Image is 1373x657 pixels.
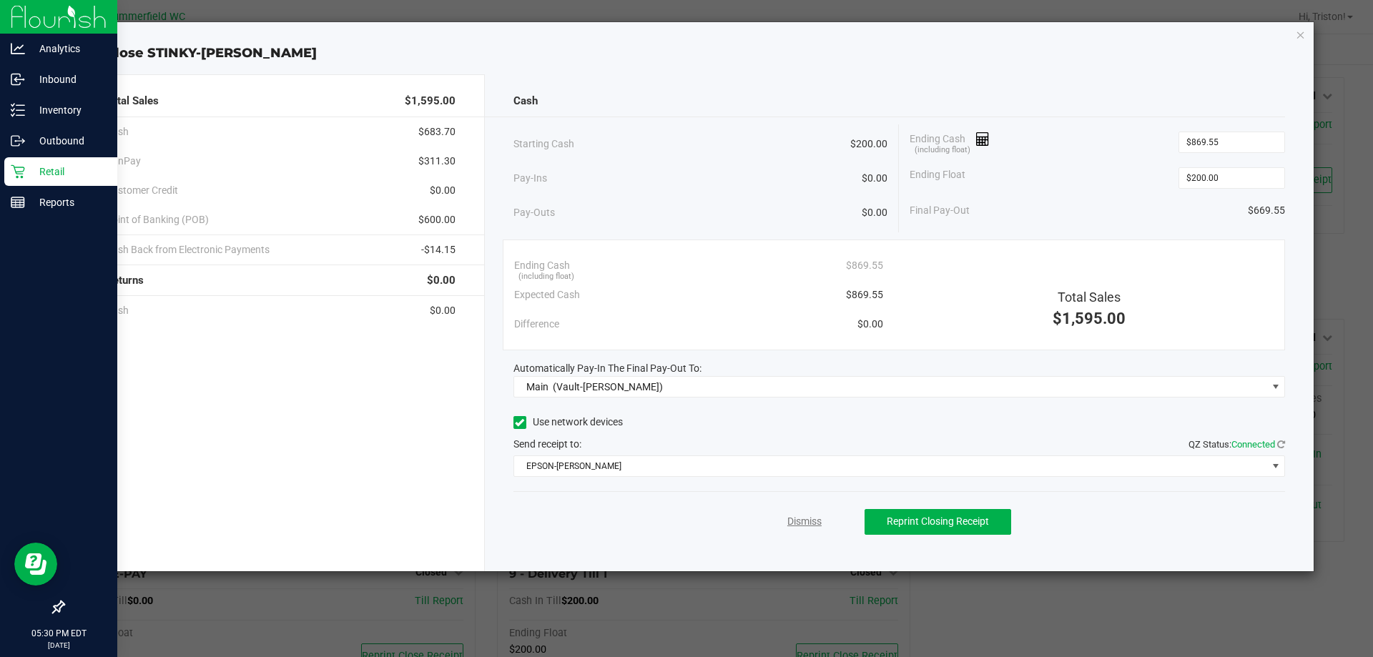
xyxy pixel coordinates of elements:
p: Analytics [25,40,111,57]
span: Reprint Closing Receipt [887,515,989,527]
span: $0.00 [862,171,887,186]
span: $869.55 [846,258,883,273]
span: $200.00 [850,137,887,152]
span: Main [526,381,548,392]
inline-svg: Inbound [11,72,25,87]
span: Ending Cash [910,132,990,153]
p: [DATE] [6,640,111,651]
span: Point of Banking (POB) [106,212,209,227]
span: $1,595.00 [1053,310,1126,327]
span: Customer Credit [106,183,178,198]
span: (including float) [518,271,574,283]
span: $0.00 [427,272,456,289]
p: Outbound [25,132,111,149]
span: Ending Float [910,167,965,189]
span: Connected [1231,439,1275,450]
p: Inventory [25,102,111,119]
inline-svg: Reports [11,195,25,209]
p: 05:30 PM EDT [6,627,111,640]
span: $669.55 [1248,203,1285,218]
span: $311.30 [418,154,456,169]
p: Retail [25,163,111,180]
span: Final Pay-Out [910,203,970,218]
span: Cash Back from Electronic Payments [106,242,270,257]
span: Total Sales [1058,290,1121,305]
button: Reprint Closing Receipt [865,509,1011,535]
span: $1,595.00 [405,93,456,109]
span: Automatically Pay-In The Final Pay-Out To: [513,362,702,374]
p: Reports [25,194,111,211]
inline-svg: Outbound [11,134,25,148]
span: $0.00 [430,303,456,318]
span: $869.55 [846,287,883,302]
span: $683.70 [418,124,456,139]
span: Starting Cash [513,137,574,152]
span: Total Sales [106,93,159,109]
span: QZ Status: [1189,439,1285,450]
span: (Vault-[PERSON_NAME]) [553,381,663,392]
div: Returns [106,265,456,296]
span: $600.00 [418,212,456,227]
inline-svg: Inventory [11,103,25,117]
span: $0.00 [857,317,883,332]
span: EPSON-[PERSON_NAME] [514,456,1267,476]
span: $0.00 [430,183,456,198]
div: Close STINKY-[PERSON_NAME] [70,44,1314,63]
inline-svg: Analytics [11,41,25,56]
span: Pay-Ins [513,171,547,186]
span: -$14.15 [421,242,456,257]
span: (including float) [915,144,970,157]
iframe: Resource center [14,543,57,586]
a: Dismiss [787,514,822,529]
p: Inbound [25,71,111,88]
span: Expected Cash [514,287,580,302]
span: $0.00 [862,205,887,220]
span: CanPay [106,154,141,169]
span: Ending Cash [514,258,570,273]
inline-svg: Retail [11,164,25,179]
span: Difference [514,317,559,332]
span: Send receipt to: [513,438,581,450]
label: Use network devices [513,415,623,430]
span: Cash [513,93,538,109]
span: Pay-Outs [513,205,555,220]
